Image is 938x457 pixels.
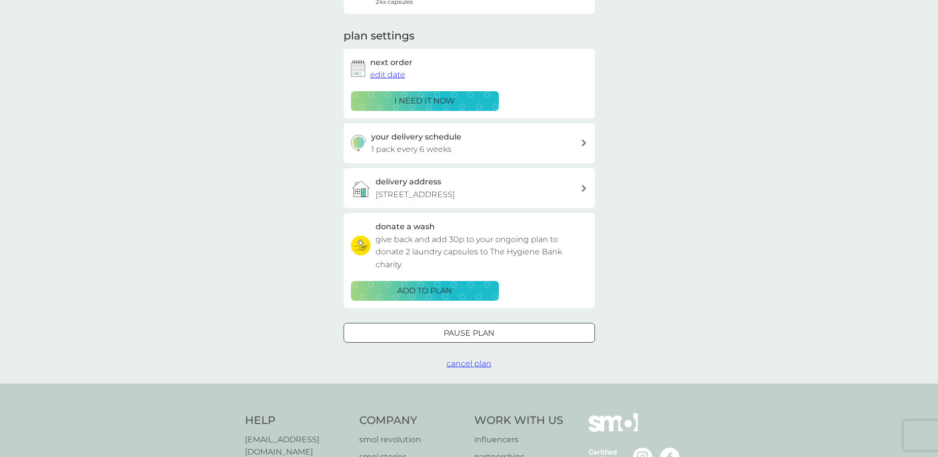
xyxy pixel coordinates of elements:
[376,176,441,188] h3: delivery address
[344,168,595,208] a: delivery address[STREET_ADDRESS]
[589,413,638,447] img: smol
[344,123,595,163] button: your delivery schedule1 pack every 6 weeks
[344,323,595,343] button: Pause plan
[447,359,491,368] span: cancel plan
[376,188,455,201] p: [STREET_ADDRESS]
[351,281,499,301] button: ADD TO PLAN
[245,413,350,428] h4: Help
[397,284,452,297] p: ADD TO PLAN
[359,413,464,428] h4: Company
[351,91,499,111] button: i need it now
[444,327,494,340] p: Pause plan
[376,220,435,233] h3: donate a wash
[474,433,563,446] a: influencers
[370,70,405,79] span: edit date
[394,95,455,107] p: i need it now
[376,233,588,271] p: give back and add 30p to your ongoing plan to donate 2 laundry capsules to The Hygiene Bank charity.
[344,29,415,44] h2: plan settings
[371,131,461,143] h3: your delivery schedule
[370,69,405,81] button: edit date
[371,143,452,156] p: 1 pack every 6 weeks
[370,56,413,69] h2: next order
[447,357,491,370] button: cancel plan
[474,413,563,428] h4: Work With Us
[359,433,464,446] a: smol revolution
